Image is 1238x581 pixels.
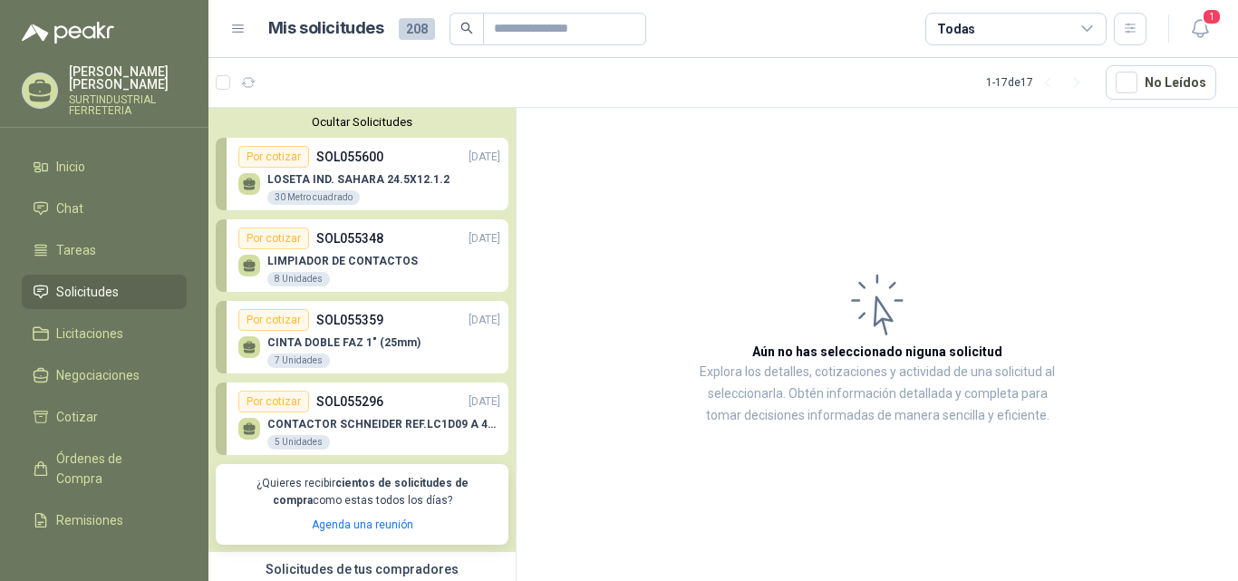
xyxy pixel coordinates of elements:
a: Remisiones [22,503,187,537]
p: LOSETA IND. SAHARA 24.5X12.1.2 [267,173,450,186]
p: CONTACTOR SCHNEIDER REF.LC1D09 A 440V AC [267,418,500,431]
div: 30 Metro cuadrado [267,190,360,205]
p: [PERSON_NAME] [PERSON_NAME] [69,65,187,91]
a: Órdenes de Compra [22,441,187,496]
p: SOL055348 [316,228,383,248]
span: 1 [1202,8,1222,25]
p: SOL055359 [316,310,383,330]
span: search [460,22,473,34]
h3: Aún no has seleccionado niguna solicitud [752,342,1002,362]
span: Inicio [56,157,85,177]
span: Tareas [56,240,96,260]
button: No Leídos [1106,65,1216,100]
button: Ocultar Solicitudes [216,115,508,129]
div: Todas [937,19,975,39]
a: Por cotizarSOL055359[DATE] CINTA DOBLE FAZ 1" (25mm)7 Unidades [216,301,508,373]
p: ¿Quieres recibir como estas todos los días? [227,475,498,509]
div: 1 - 17 de 17 [986,68,1091,97]
span: Remisiones [56,510,123,530]
p: [DATE] [469,393,500,411]
a: Solicitudes [22,275,187,309]
div: Ocultar SolicitudesPor cotizarSOL055600[DATE] LOSETA IND. SAHARA 24.5X12.1.230 Metro cuadradoPor ... [208,108,516,552]
a: Cotizar [22,400,187,434]
a: Negociaciones [22,358,187,392]
div: Por cotizar [238,309,309,331]
span: Cotizar [56,407,98,427]
div: Por cotizar [238,391,309,412]
a: Licitaciones [22,316,187,351]
span: Órdenes de Compra [56,449,169,489]
a: Por cotizarSOL055296[DATE] CONTACTOR SCHNEIDER REF.LC1D09 A 440V AC5 Unidades [216,382,508,455]
p: SOL055296 [316,392,383,412]
a: Chat [22,191,187,226]
button: 1 [1184,13,1216,45]
span: Chat [56,199,83,218]
p: [DATE] [469,230,500,247]
span: Licitaciones [56,324,123,344]
div: 8 Unidades [267,272,330,286]
span: 208 [399,18,435,40]
div: 5 Unidades [267,435,330,450]
a: Por cotizarSOL055348[DATE] LIMPIADOR DE CONTACTOS8 Unidades [216,219,508,292]
div: 7 Unidades [267,353,330,368]
h1: Mis solicitudes [268,15,384,42]
a: Tareas [22,233,187,267]
span: Negociaciones [56,365,140,385]
p: [DATE] [469,312,500,329]
div: Por cotizar [238,146,309,168]
a: Agenda una reunión [312,518,413,531]
p: SOL055600 [316,147,383,167]
a: Inicio [22,150,187,184]
img: Logo peakr [22,22,114,44]
p: Explora los detalles, cotizaciones y actividad de una solicitud al seleccionarla. Obtén informaci... [698,362,1057,427]
p: SURTINDUSTRIAL FERRETERIA [69,94,187,116]
a: Por cotizarSOL055600[DATE] LOSETA IND. SAHARA 24.5X12.1.230 Metro cuadrado [216,138,508,210]
p: LIMPIADOR DE CONTACTOS [267,255,418,267]
div: Por cotizar [238,228,309,249]
p: [DATE] [469,149,500,166]
span: Solicitudes [56,282,119,302]
b: cientos de solicitudes de compra [273,477,469,507]
p: CINTA DOBLE FAZ 1" (25mm) [267,336,421,349]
